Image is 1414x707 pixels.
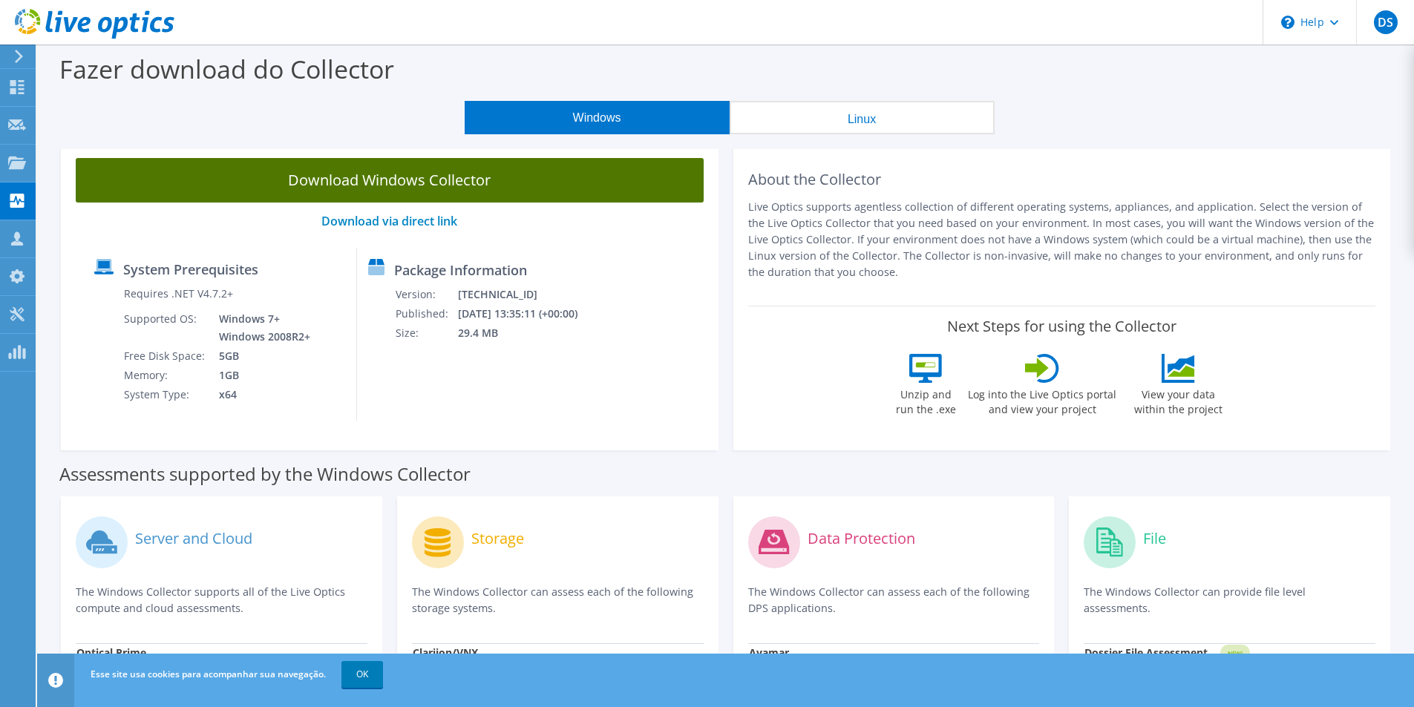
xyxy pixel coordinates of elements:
[208,309,313,346] td: Windows 7+ Windows 2008R2+
[1228,649,1243,657] tspan: NEW!
[59,467,471,481] label: Assessments supported by the Windows Collector
[59,52,394,86] label: Fazer download do Collector
[91,668,326,680] span: Esse site usa cookies para acompanhar sua navegação.
[1374,10,1398,34] span: DS
[1084,645,1208,660] strong: Dossier File Assessment
[749,645,789,660] strong: Avamar
[321,213,457,229] a: Download via direct link
[208,366,313,385] td: 1GB
[124,286,233,301] label: Requires .NET V4.7.2+
[1281,16,1294,29] svg: \n
[412,584,704,616] p: The Windows Collector can assess each of the following storage systems.
[967,383,1117,417] label: Log into the Live Optics portal and view your project
[208,346,313,366] td: 5GB
[457,285,597,304] td: [TECHNICAL_ID]
[123,309,208,346] td: Supported OS:
[395,323,457,343] td: Size:
[341,661,383,688] a: OK
[208,385,313,404] td: x64
[123,346,208,366] td: Free Disk Space:
[123,385,208,404] td: System Type:
[76,158,704,203] a: Download Windows Collector
[1084,584,1375,616] p: The Windows Collector can provide file level assessments.
[123,366,208,385] td: Memory:
[748,199,1376,280] p: Live Optics supports agentless collection of different operating systems, appliances, and applica...
[1143,531,1166,546] label: File
[808,531,915,546] label: Data Protection
[748,171,1376,188] h2: About the Collector
[135,531,252,546] label: Server and Cloud
[394,263,527,277] label: Package Information
[123,262,258,277] label: System Prerequisites
[413,645,478,660] strong: Clariion/VNX
[730,101,995,134] button: Linux
[465,101,730,134] button: Windows
[76,584,367,616] p: The Windows Collector supports all of the Live Optics compute and cloud assessments.
[457,304,597,323] td: [DATE] 13:35:11 (+00:00)
[395,304,457,323] td: Published:
[471,531,524,546] label: Storage
[457,323,597,343] td: 29.4 MB
[891,383,960,417] label: Unzip and run the .exe
[1125,383,1231,417] label: View your data within the project
[76,645,146,660] strong: Optical Prime
[748,584,1040,616] p: The Windows Collector can assess each of the following DPS applications.
[395,285,457,304] td: Version:
[947,318,1176,335] label: Next Steps for using the Collector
